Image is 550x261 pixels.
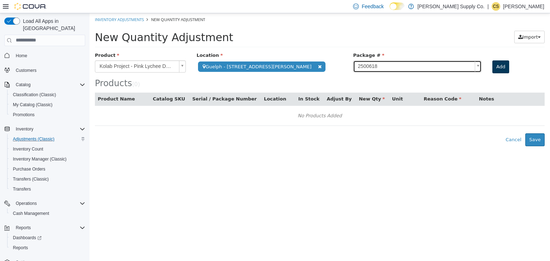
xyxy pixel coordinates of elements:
button: Inventory Manager (Classic) [7,154,88,164]
span: My Catalog (Classic) [10,100,85,109]
a: Inventory Manager (Classic) [10,155,69,163]
a: 2500618 [264,47,392,59]
a: Customers [13,66,39,75]
div: No Products Added [10,97,450,108]
button: Cash Management [7,208,88,218]
span: Customers [16,68,37,73]
a: Kolab Project - Pink Lychee Diamonds 510 Thread Cartridge - Indica - 1g [5,47,96,59]
button: Adjust By [237,82,264,89]
span: Dashboards [10,233,85,242]
span: Feedback [362,3,383,10]
span: New Qty [269,83,295,88]
button: Home [1,50,88,61]
p: [PERSON_NAME] [503,2,544,11]
a: Adjustments (Classic) [10,135,57,143]
a: My Catalog (Classic) [10,100,56,109]
span: Transfers [10,185,85,193]
a: Home [13,51,30,60]
button: In Stock [209,82,231,89]
span: Reason Code [334,83,372,88]
span: Operations [13,199,85,208]
span: Guelph - [STREET_ADDRESS][PERSON_NAME] [108,48,236,59]
span: New Quantity Adjustment [62,4,116,9]
button: Inventory Count [7,144,88,154]
a: Promotions [10,110,38,119]
a: Transfers [10,185,34,193]
span: Inventory Count [13,146,43,152]
button: Inventory [1,124,88,134]
button: Transfers (Classic) [7,174,88,184]
a: Purchase Orders [10,165,48,173]
button: Notes [389,82,406,89]
button: Product Name [8,82,47,89]
span: Cash Management [13,211,49,216]
span: 2500618 [264,48,382,59]
a: Cash Management [10,209,52,218]
button: Classification (Classic) [7,90,88,100]
span: Reports [16,225,31,231]
small: ( ) [43,68,50,74]
button: Import [425,18,455,30]
a: Inventory Count [10,145,46,153]
button: Purchase Orders [7,164,88,174]
button: Catalog [13,80,33,89]
div: Charisma Santos [492,2,500,11]
button: Location [174,82,198,89]
button: Catalog [1,80,88,90]
span: Promotions [10,110,85,119]
a: Reports [10,243,31,252]
button: Reports [7,243,88,253]
span: CS [493,2,499,11]
button: Promotions [7,110,88,120]
button: Adjustments (Classic) [7,134,88,144]
span: Promotions [13,112,35,118]
span: My Catalog (Classic) [13,102,53,108]
span: Catalog [16,82,30,88]
span: Reports [13,245,28,251]
button: Reports [1,223,88,233]
span: Reports [10,243,85,252]
span: Purchase Orders [10,165,85,173]
span: Inventory [16,126,33,132]
a: Transfers (Classic) [10,175,52,183]
button: Save [436,120,455,133]
span: Inventory [13,125,85,133]
button: Operations [1,198,88,208]
button: Serial / Package Number [103,82,169,89]
span: Transfers [13,186,31,192]
a: Inventory Adjustments [5,4,54,9]
span: Load All Apps in [GEOGRAPHIC_DATA] [20,18,85,32]
span: Inventory Manager (Classic) [10,155,85,163]
img: Cova [14,3,47,10]
span: Products [5,65,43,75]
span: Adjustments (Classic) [10,135,85,143]
span: Location [107,39,133,45]
span: Operations [16,201,37,206]
button: Transfers [7,184,88,194]
span: Product [5,39,30,45]
button: Operations [13,199,40,208]
span: 0 [45,68,48,74]
button: Customers [1,65,88,75]
span: Package # [264,39,295,45]
span: Home [16,53,27,59]
span: Classification (Classic) [10,90,85,99]
span: Inventory Count [10,145,85,153]
input: Dark Mode [390,3,405,10]
span: Import [433,21,448,26]
span: Customers [13,66,85,75]
a: Dashboards [10,233,44,242]
button: Inventory [13,125,36,133]
p: | [487,2,489,11]
span: Catalog [13,80,85,89]
span: Transfers (Classic) [13,176,49,182]
span: Kolab Project - Pink Lychee Diamonds 510 Thread Cartridge - Indica - 1g [6,48,87,59]
button: Add [403,47,420,60]
span: Inventory Manager (Classic) [13,156,67,162]
button: My Catalog (Classic) [7,100,88,110]
span: Cash Management [10,209,85,218]
button: Catalog SKU [63,82,97,89]
a: Dashboards [7,233,88,243]
span: Home [13,51,85,60]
